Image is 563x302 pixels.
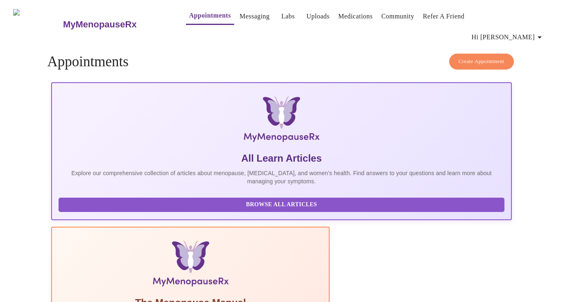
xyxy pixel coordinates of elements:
a: Messaging [240,11,269,22]
button: Create Appointment [449,54,514,70]
p: Explore our comprehensive collection of articles about menopause, [MEDICAL_DATA], and women's hea... [59,169,504,185]
button: Hi [PERSON_NAME] [468,29,548,45]
span: Hi [PERSON_NAME] [472,32,545,43]
span: Create Appointment [459,57,504,66]
button: Medications [335,8,376,25]
img: MyMenopauseRx Logo [13,9,62,40]
a: MyMenopauseRx [62,10,169,39]
a: Appointments [189,10,231,21]
img: MyMenopauseRx Logo [128,96,435,145]
button: Labs [275,8,301,25]
a: Refer a Friend [423,11,465,22]
a: Medications [338,11,373,22]
button: Refer a Friend [420,8,468,25]
h4: Appointments [47,54,516,70]
a: Uploads [306,11,330,22]
h5: All Learn Articles [59,152,504,165]
button: Community [378,8,418,25]
button: Browse All Articles [59,198,504,212]
span: Browse All Articles [67,200,496,210]
button: Appointments [186,7,234,25]
a: Community [381,11,414,22]
button: Uploads [303,8,333,25]
a: Browse All Articles [59,201,506,207]
button: Messaging [236,8,273,25]
h3: MyMenopauseRx [63,19,137,30]
img: Menopause Manual [101,241,280,290]
a: Labs [281,11,295,22]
